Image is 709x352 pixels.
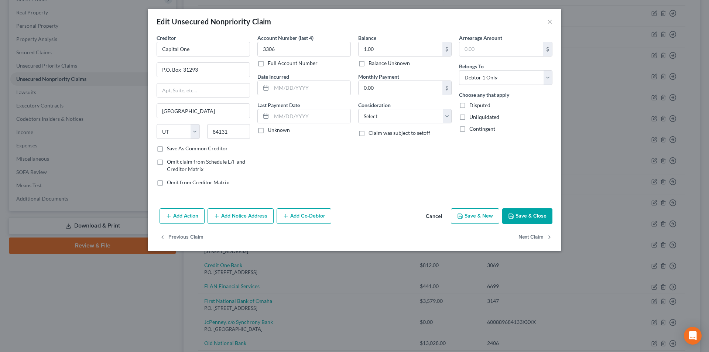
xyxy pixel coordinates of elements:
[469,102,490,108] span: Disputed
[459,63,484,69] span: Belongs To
[547,17,552,26] button: ×
[451,208,499,224] button: Save & New
[157,42,250,57] input: Search creditor by name...
[502,208,552,224] button: Save & Close
[369,59,410,67] label: Balance Unknown
[358,73,399,81] label: Monthly Payment
[459,91,509,99] label: Choose any that apply
[359,42,442,56] input: 0.00
[518,230,552,245] button: Next Claim
[257,34,314,42] label: Account Number (last 4)
[160,230,203,245] button: Previous Claim
[358,34,376,42] label: Balance
[271,81,350,95] input: MM/DD/YYYY
[167,145,228,152] label: Save As Common Creditor
[459,42,543,56] input: 0.00
[268,126,290,134] label: Unknown
[359,81,442,95] input: 0.00
[358,101,391,109] label: Consideration
[207,124,250,139] input: Enter zip...
[157,104,250,118] input: Enter city...
[257,73,289,81] label: Date Incurred
[257,42,351,57] input: XXXX
[277,208,331,224] button: Add Co-Debtor
[157,35,176,41] span: Creditor
[157,16,271,27] div: Edit Unsecured Nonpriority Claim
[167,179,229,185] span: Omit from Creditor Matrix
[157,83,250,98] input: Apt, Suite, etc...
[268,59,318,67] label: Full Account Number
[469,126,495,132] span: Contingent
[167,158,245,172] span: Omit claim from Schedule E/F and Creditor Matrix
[442,81,451,95] div: $
[442,42,451,56] div: $
[271,109,350,123] input: MM/DD/YYYY
[160,208,205,224] button: Add Action
[420,209,448,224] button: Cancel
[208,208,274,224] button: Add Notice Address
[459,34,502,42] label: Arrearage Amount
[684,327,702,345] div: Open Intercom Messenger
[257,101,300,109] label: Last Payment Date
[157,63,250,77] input: Enter address...
[369,130,430,136] span: Claim was subject to setoff
[469,114,499,120] span: Unliquidated
[543,42,552,56] div: $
